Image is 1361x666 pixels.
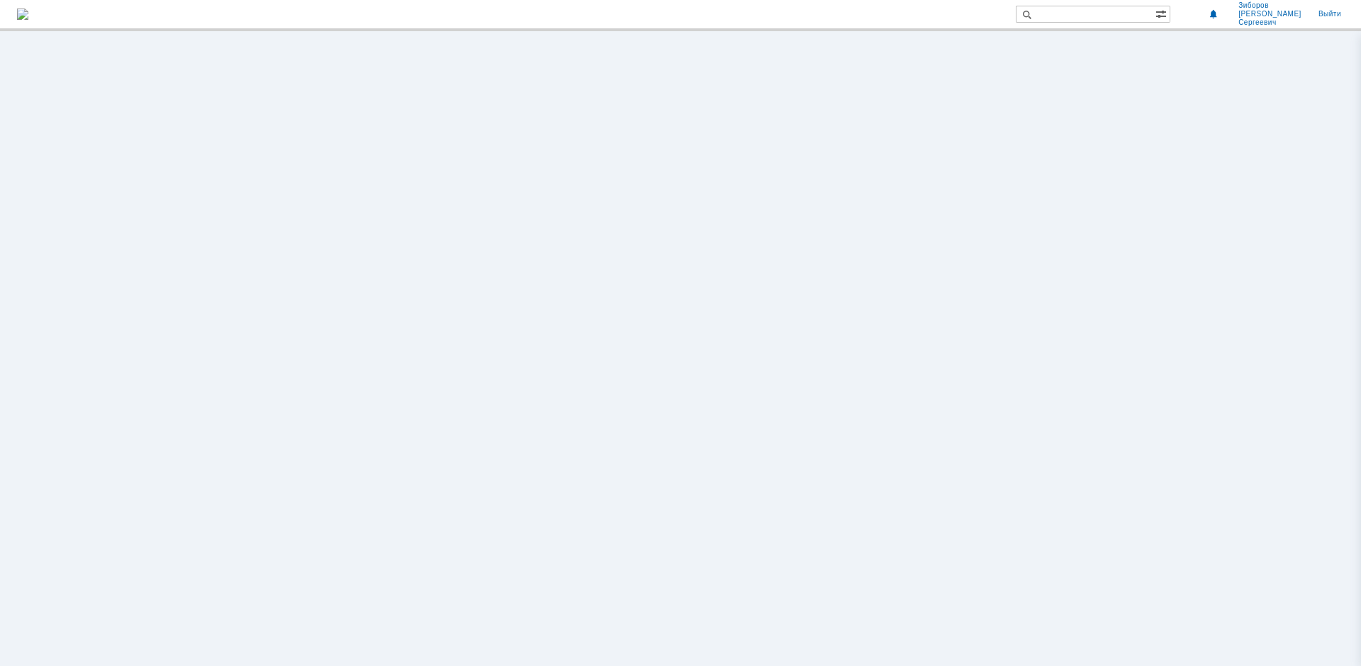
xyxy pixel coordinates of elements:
span: [PERSON_NAME] [1238,10,1301,18]
a: Перейти на домашнюю страницу [17,9,28,20]
span: Сергеевич [1238,18,1277,27]
span: Расширенный поиск [1155,6,1170,20]
img: logo [17,9,28,20]
span: Зиборов [1238,1,1269,10]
